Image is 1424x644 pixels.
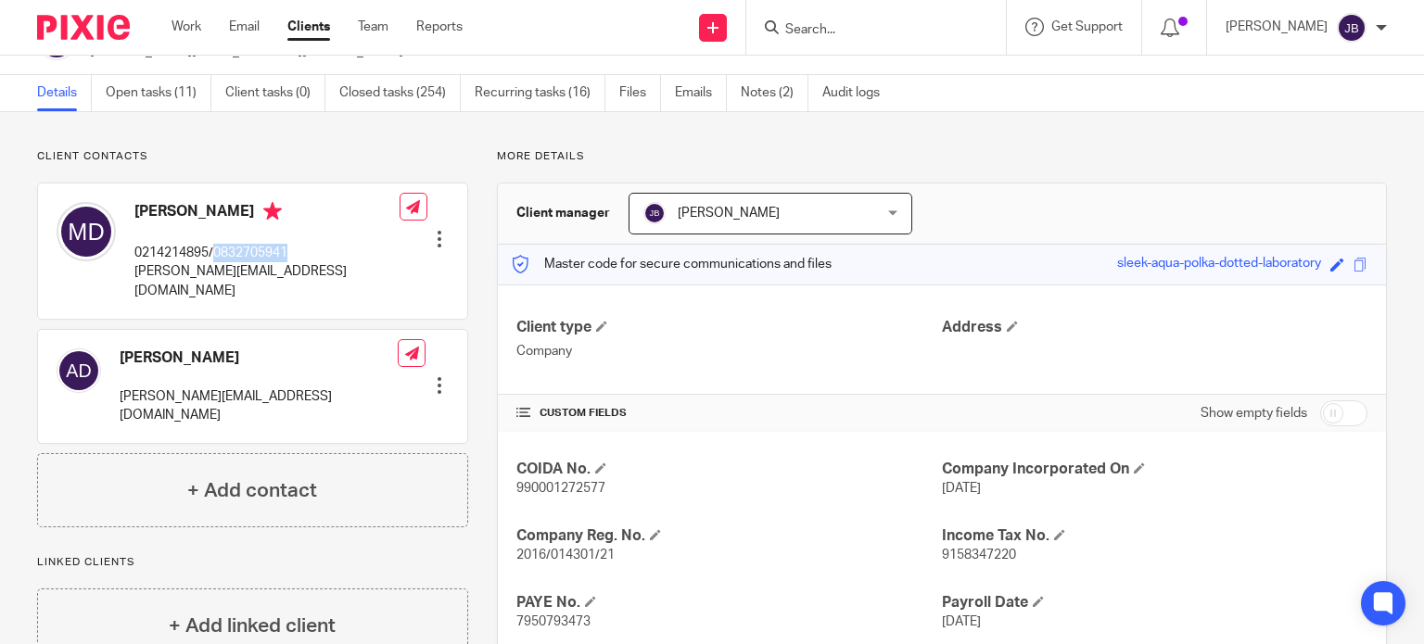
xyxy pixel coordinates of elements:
img: svg%3E [57,348,101,393]
h4: Payroll Date [942,593,1367,612]
h4: + Add linked client [169,612,336,640]
label: Show empty fields [1201,404,1307,423]
input: Search [783,22,950,39]
span: 7950793473 [516,615,591,628]
img: svg%3E [643,202,666,224]
a: Clients [287,18,330,36]
a: Files [619,75,661,111]
i: Primary [263,202,282,221]
a: Reports [416,18,463,36]
h4: COIDA No. [516,460,942,479]
span: [PERSON_NAME] [678,207,780,220]
p: 0214214895/0832705941 [134,244,400,262]
h3: Client manager [516,204,610,222]
p: [PERSON_NAME] [1226,18,1328,36]
h4: [PERSON_NAME] [134,202,400,225]
h4: Company Incorporated On [942,460,1367,479]
img: Pixie [37,15,130,40]
a: Team [358,18,388,36]
p: Linked clients [37,555,468,570]
p: Company [516,342,942,360]
a: Client tasks (0) [225,75,325,111]
h4: CUSTOM FIELDS [516,406,942,421]
h4: Income Tax No. [942,526,1367,546]
p: [PERSON_NAME][EMAIL_ADDRESS][DOMAIN_NAME] [134,262,400,300]
a: Recurring tasks (16) [475,75,605,111]
a: Open tasks (11) [106,75,211,111]
a: Notes (2) [741,75,808,111]
h4: Address [942,318,1367,337]
a: Work [172,18,201,36]
p: More details [497,149,1387,164]
p: Master code for secure communications and files [512,255,832,273]
a: Emails [675,75,727,111]
a: Audit logs [822,75,894,111]
h4: Company Reg. No. [516,526,942,546]
span: [DATE] [942,615,981,628]
h4: Client type [516,318,942,337]
h4: + Add contact [187,476,317,505]
div: sleek-aqua-polka-dotted-laboratory [1117,254,1321,275]
span: [DATE] [942,482,981,495]
span: 990001272577 [516,482,605,495]
img: svg%3E [1337,13,1367,43]
a: Details [37,75,92,111]
p: [PERSON_NAME][EMAIL_ADDRESS][DOMAIN_NAME] [120,387,398,425]
p: Client contacts [37,149,468,164]
h4: PAYE No. [516,593,942,612]
h4: [PERSON_NAME] [120,348,398,368]
a: Email [229,18,260,36]
span: Get Support [1051,20,1123,33]
span: 2016/014301/21 [516,549,615,562]
img: svg%3E [57,202,116,261]
a: Closed tasks (254) [339,75,461,111]
span: 9158347220 [942,549,1016,562]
